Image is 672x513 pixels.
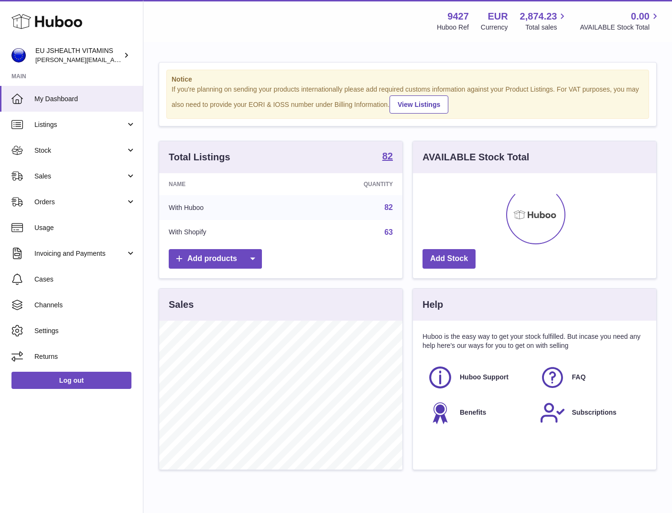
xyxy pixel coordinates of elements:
strong: 9427 [447,10,469,23]
span: Total sales [525,23,568,32]
strong: 82 [382,151,393,161]
h3: Total Listings [169,151,230,164]
td: With Shopify [159,220,290,245]
span: FAQ [572,373,586,382]
h3: Sales [169,298,194,311]
span: Channels [34,301,136,310]
h3: AVAILABLE Stock Total [423,151,529,164]
span: Cases [34,275,136,284]
a: 82 [382,151,393,163]
span: Benefits [460,408,486,417]
span: AVAILABLE Stock Total [580,23,661,32]
a: Add products [169,249,262,269]
th: Name [159,173,290,195]
div: If you're planning on sending your products internationally please add required customs informati... [172,85,644,114]
a: 63 [384,228,393,236]
a: Add Stock [423,249,476,269]
span: Orders [34,198,126,207]
span: Usage [34,223,136,232]
span: Huboo Support [460,373,509,382]
a: 0.00 AVAILABLE Stock Total [580,10,661,32]
span: My Dashboard [34,94,136,104]
p: Huboo is the easy way to get your stock fulfilled. But incase you need any help here's our ways f... [423,332,647,350]
td: With Huboo [159,195,290,220]
span: Invoicing and Payments [34,249,126,258]
img: laura@jessicasepel.com [11,48,26,63]
div: Huboo Ref [437,23,469,32]
a: 82 [384,203,393,211]
span: Stock [34,146,126,155]
strong: EUR [488,10,508,23]
span: Listings [34,120,126,129]
a: View Listings [390,95,448,114]
a: Log out [11,372,131,389]
span: [PERSON_NAME][EMAIL_ADDRESS][DOMAIN_NAME] [35,56,192,63]
th: Quantity [290,173,402,195]
span: Subscriptions [572,408,617,417]
a: Huboo Support [427,365,530,390]
a: 2,874.23 Total sales [520,10,568,32]
span: 0.00 [631,10,650,23]
div: EU JSHEALTH VITAMINS [35,46,121,64]
span: Sales [34,172,126,181]
a: Subscriptions [540,400,642,426]
span: 2,874.23 [520,10,557,23]
span: Returns [34,352,136,361]
a: Benefits [427,400,530,426]
strong: Notice [172,75,644,84]
a: FAQ [540,365,642,390]
span: Settings [34,326,136,335]
div: Currency [481,23,508,32]
h3: Help [423,298,443,311]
